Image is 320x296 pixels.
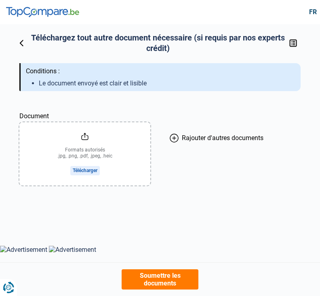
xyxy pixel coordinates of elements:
h2: Téléchargez tout autre document nécessaire (si requis par nos experts crédit) [30,32,286,53]
img: TopCompare.be [6,7,79,17]
div: fr [304,8,314,16]
button: Rajouter d'autres documents [170,101,301,175]
button: Soumettre les documents [122,269,198,290]
div: Conditions : [26,67,294,75]
span: Rajouter d'autres documents [182,134,263,142]
img: Advertisement [49,246,96,253]
label: Document [19,101,150,121]
li: Le document envoyé est clair et lisible [39,79,294,87]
